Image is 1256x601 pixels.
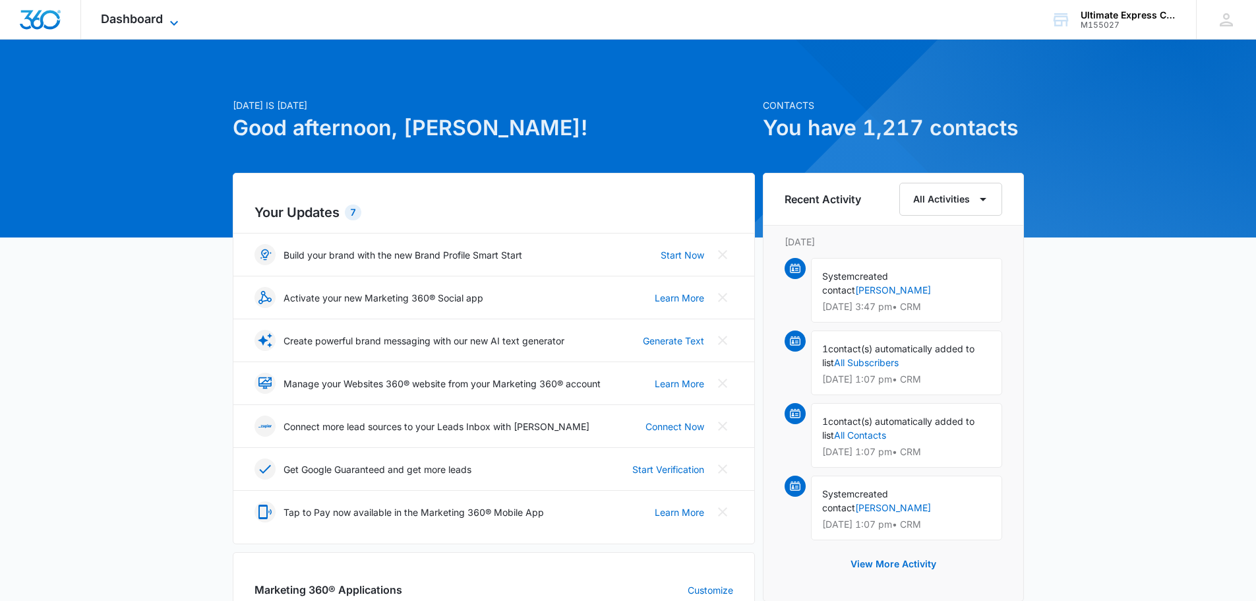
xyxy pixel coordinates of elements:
a: [PERSON_NAME] [855,284,931,296]
a: Learn More [655,291,704,305]
span: created contact [822,488,888,513]
button: All Activities [899,183,1002,216]
span: created contact [822,270,888,296]
a: All Contacts [834,429,886,441]
p: Activate your new Marketing 360® Social app [284,291,483,305]
span: Dashboard [101,12,163,26]
p: [DATE] 1:07 pm • CRM [822,447,991,457]
button: Close [712,287,733,308]
p: [DATE] 1:07 pm • CRM [822,375,991,384]
div: account name [1081,10,1177,20]
h2: Your Updates [254,203,733,222]
div: account id [1081,20,1177,30]
a: Connect Now [645,420,704,433]
a: [PERSON_NAME] [855,502,931,513]
a: All Subscribers [834,357,899,368]
h2: Marketing 360® Applications [254,582,402,598]
p: [DATE] 1:07 pm • CRM [822,520,991,529]
p: [DATE] [785,235,1002,249]
p: Connect more lead sources to your Leads Inbox with [PERSON_NAME] [284,420,589,433]
p: Contacts [763,98,1024,112]
p: Manage your Websites 360® website from your Marketing 360® account [284,377,601,391]
span: 1 [822,416,828,427]
span: System [822,270,854,282]
span: 1 [822,343,828,354]
p: Tap to Pay now available in the Marketing 360® Mobile App [284,505,544,519]
button: Close [712,459,733,480]
button: Close [712,501,733,522]
p: [DATE] is [DATE] [233,98,755,112]
a: Learn More [655,377,704,391]
p: Create powerful brand messaging with our new AI text generator [284,334,564,348]
span: contact(s) automatically added to list [822,416,974,441]
a: Generate Text [643,334,704,348]
p: Build your brand with the new Brand Profile Smart Start [284,248,522,262]
h1: You have 1,217 contacts [763,112,1024,144]
h1: Good afternoon, [PERSON_NAME]! [233,112,755,144]
h6: Recent Activity [785,191,861,207]
a: Customize [688,583,733,597]
span: contact(s) automatically added to list [822,343,974,368]
button: Close [712,416,733,437]
a: Start Now [661,248,704,262]
button: Close [712,373,733,394]
a: Start Verification [632,462,704,476]
p: Get Google Guaranteed and get more leads [284,462,471,476]
span: System [822,488,854,499]
button: Close [712,244,733,265]
div: 7 [345,205,361,220]
button: View More Activity [837,548,949,580]
a: Learn More [655,505,704,519]
p: [DATE] 3:47 pm • CRM [822,302,991,311]
button: Close [712,330,733,351]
